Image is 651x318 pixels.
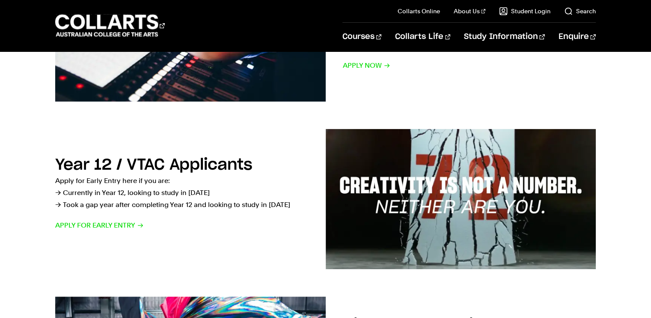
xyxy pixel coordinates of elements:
[564,7,596,15] a: Search
[499,7,550,15] a: Student Login
[464,23,544,51] a: Study Information
[395,23,450,51] a: Collarts Life
[559,23,596,51] a: Enquire
[55,219,144,231] span: Apply for Early Entry
[55,175,308,211] p: Apply for Early Entry here if you are: → Currently in Year 12, looking to study in [DATE] → Took ...
[454,7,485,15] a: About Us
[55,157,253,173] h2: Year 12 / VTAC Applicants
[398,7,440,15] a: Collarts Online
[343,60,390,72] span: Apply now
[55,13,165,38] div: Go to homepage
[342,23,381,51] a: Courses
[55,129,595,269] a: Year 12 / VTAC Applicants Apply for Early Entry here if you are:→ Currently in Year 12, looking t...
